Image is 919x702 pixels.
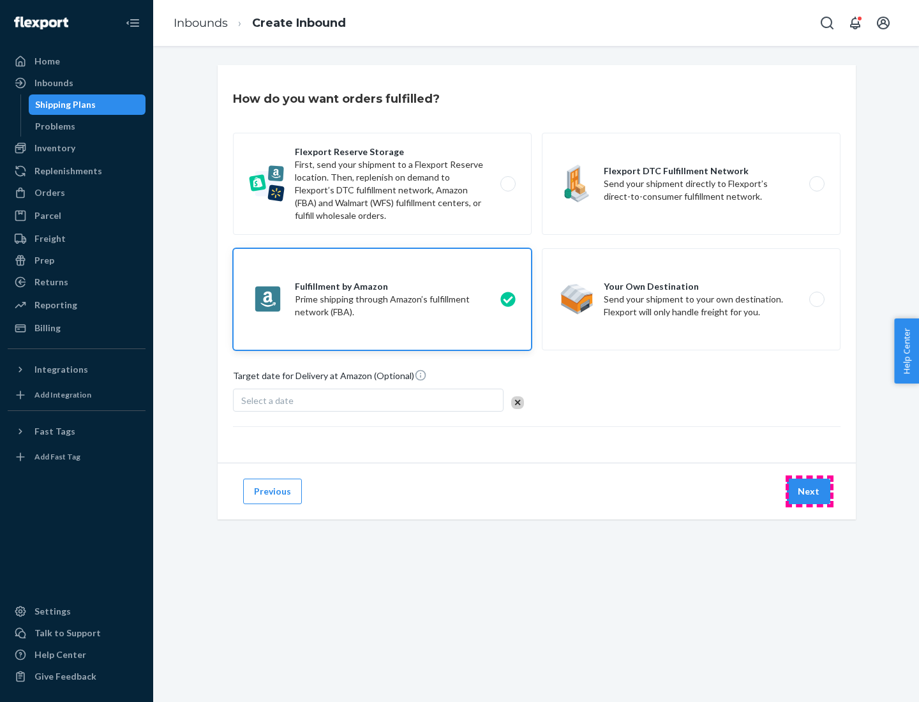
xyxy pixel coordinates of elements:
[14,17,68,29] img: Flexport logo
[8,295,146,315] a: Reporting
[34,276,68,288] div: Returns
[8,205,146,226] a: Parcel
[29,116,146,137] a: Problems
[34,186,65,199] div: Orders
[34,232,66,245] div: Freight
[34,165,102,177] div: Replenishments
[8,161,146,181] a: Replenishments
[8,623,146,643] a: Talk to Support
[8,447,146,467] a: Add Fast Tag
[8,318,146,338] a: Billing
[842,10,868,36] button: Open notifications
[8,601,146,622] a: Settings
[8,183,146,203] a: Orders
[241,395,294,406] span: Select a date
[34,648,86,661] div: Help Center
[8,228,146,249] a: Freight
[34,670,96,683] div: Give Feedback
[35,120,75,133] div: Problems
[163,4,356,42] ol: breadcrumbs
[8,51,146,71] a: Home
[34,55,60,68] div: Home
[8,385,146,405] a: Add Integration
[252,16,346,30] a: Create Inbound
[174,16,228,30] a: Inbounds
[34,322,61,334] div: Billing
[8,138,146,158] a: Inventory
[8,250,146,271] a: Prep
[34,142,75,154] div: Inventory
[8,272,146,292] a: Returns
[34,299,77,311] div: Reporting
[34,451,80,462] div: Add Fast Tag
[35,98,96,111] div: Shipping Plans
[233,91,440,107] h3: How do you want orders fulfilled?
[34,254,54,267] div: Prep
[8,73,146,93] a: Inbounds
[787,479,830,504] button: Next
[8,359,146,380] button: Integrations
[34,389,91,400] div: Add Integration
[894,318,919,384] button: Help Center
[34,425,75,438] div: Fast Tags
[8,666,146,687] button: Give Feedback
[120,10,146,36] button: Close Navigation
[870,10,896,36] button: Open account menu
[34,363,88,376] div: Integrations
[34,605,71,618] div: Settings
[29,94,146,115] a: Shipping Plans
[243,479,302,504] button: Previous
[233,369,427,387] span: Target date for Delivery at Amazon (Optional)
[8,421,146,442] button: Fast Tags
[34,209,61,222] div: Parcel
[34,77,73,89] div: Inbounds
[8,645,146,665] a: Help Center
[34,627,101,639] div: Talk to Support
[814,10,840,36] button: Open Search Box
